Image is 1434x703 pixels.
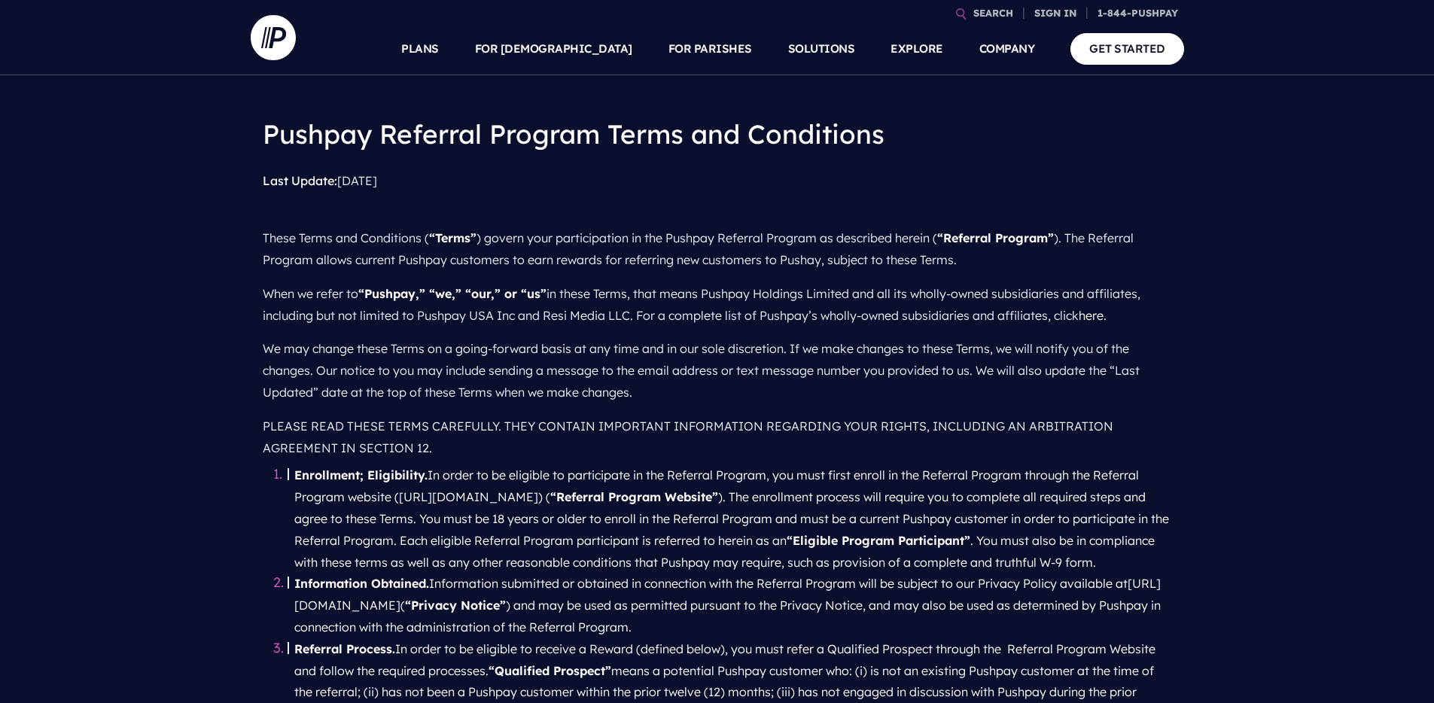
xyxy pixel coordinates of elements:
p: We may change these Terms on a going-forward basis at any time and in our sole discretion. If we ... [263,332,1172,409]
li: Information submitted or obtained in connection with the Referral Program will be subject to our ... [294,573,1172,638]
p: [DATE] [263,164,1172,198]
h1: Pushpay Referral Program Terms and Conditions [263,105,1172,164]
strong: “Referral Program Website” [550,489,718,504]
li: In order to be eligible to participate in the Referral Program, you must first enroll in the Refe... [294,464,1172,573]
a: [URL][DOMAIN_NAME] [294,576,1161,613]
strong: “Eligible Program Participant” [787,533,970,548]
p: When we refer to in these Terms, that means Pushpay Holdings Limited and all its wholly-owned sub... [263,277,1172,333]
strong: Enrollment; Eligibility. [294,461,428,482]
a: FOR PARISHES [668,23,752,75]
a: COMPANY [979,23,1035,75]
strong: “Pushpay,” “we,” “our,” or “us” [358,286,547,301]
strong: “Qualified Prospect” [489,663,611,678]
p: These Terms and Conditions ( ) govern your participation in the Pushpay Referral Program as descr... [263,221,1172,277]
a: [URL][DOMAIN_NAME] [399,489,538,504]
a: here [1079,308,1104,323]
strong: Referral Process. [294,635,395,656]
a: SOLUTIONS [788,23,855,75]
a: FOR [DEMOGRAPHIC_DATA] [475,23,632,75]
p: PLEASE READ THESE TERMS CAREFULLY. THEY CONTAIN IMPORTANT INFORMATION REGARDING YOUR RIGHTS, INCL... [263,409,1172,465]
strong: “Terms” [429,230,476,245]
strong: “Privacy Notice” [405,598,506,613]
a: EXPLORE [891,23,943,75]
span: Last Update: [263,173,337,188]
a: GET STARTED [1070,33,1184,64]
a: PLANS [401,23,439,75]
strong: Information Obtained. [294,570,429,591]
strong: “Referral Program” [937,230,1054,245]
